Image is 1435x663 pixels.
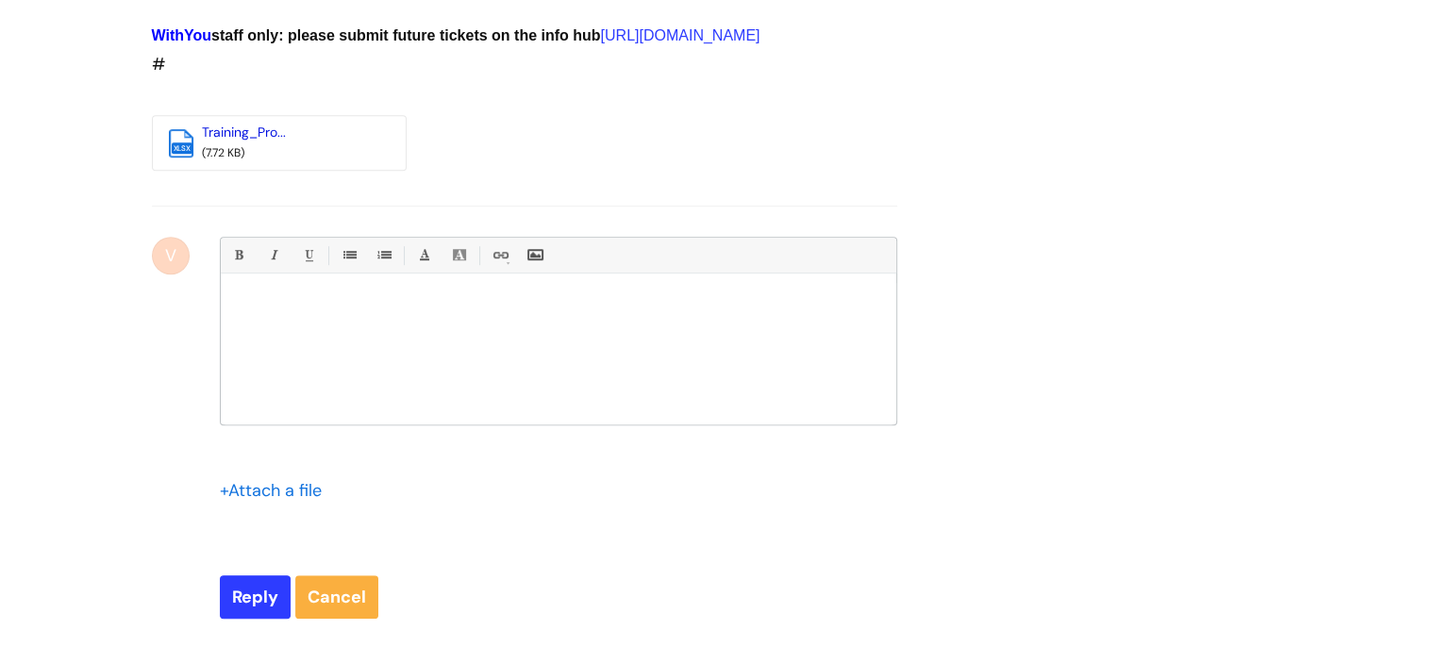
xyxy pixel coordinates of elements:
[295,575,378,619] a: Cancel
[601,27,760,43] a: [URL][DOMAIN_NAME]
[488,243,511,267] a: Link
[202,143,353,164] div: (7.72 KB)
[447,243,471,267] a: Back Color
[202,124,286,141] a: Training_Pro...
[337,243,360,267] a: • Unordered List (Ctrl-Shift-7)
[172,142,193,154] span: xlsx
[220,575,291,619] input: Reply
[152,237,190,274] div: V
[261,243,285,267] a: Italic (Ctrl-I)
[152,27,601,43] strong: staff only: please submit future tickets on the info hub
[523,243,546,267] a: Insert Image...
[220,475,333,506] div: Attach a file
[412,243,436,267] a: Font Color
[152,27,212,43] span: WithYou
[372,243,395,267] a: 1. Ordered List (Ctrl-Shift-8)
[226,243,250,267] a: Bold (Ctrl-B)
[296,243,320,267] a: Underline(Ctrl-U)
